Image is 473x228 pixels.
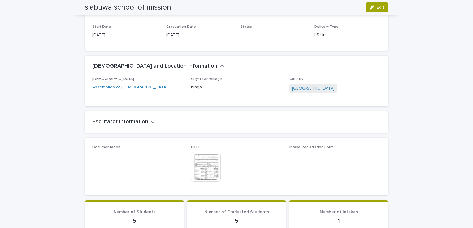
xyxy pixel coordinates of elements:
a: Assemblies of [DEMOGRAPHIC_DATA] [92,84,167,91]
p: - [289,152,381,158]
h2: [DEMOGRAPHIC_DATA] and Location Information [92,63,217,70]
h2: siabuwa school of mission [85,3,171,12]
span: Delivery Type [314,25,339,29]
span: City/Town/Village [191,77,222,81]
span: Graduation Date [166,25,196,29]
span: GCEF [191,146,201,149]
p: 5 [92,217,176,225]
span: Start Date [92,25,111,29]
p: - [240,32,307,38]
span: [DEMOGRAPHIC_DATA] [92,77,134,81]
span: Intake Registration Form [289,146,334,149]
button: [DEMOGRAPHIC_DATA] and Location Information [92,63,224,70]
span: Number of Intakes [320,210,358,214]
p: [DATE] [92,32,159,38]
a: [GEOGRAPHIC_DATA] [292,85,335,92]
span: Documentation [92,146,120,149]
span: Edit [376,5,384,10]
p: binga [191,84,282,91]
p: 1 [297,217,381,225]
p: - [92,152,184,158]
span: Country [289,77,303,81]
span: Number of Students [114,210,155,214]
button: Edit [366,2,388,12]
p: [DATE] [166,32,233,38]
span: Status [240,25,252,29]
span: Number of Graduated Students [204,210,269,214]
button: Facilitator Information [92,119,155,125]
p: 5 [194,217,279,225]
h2: Facilitator Information [92,119,148,125]
p: LS Unit [314,32,381,38]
